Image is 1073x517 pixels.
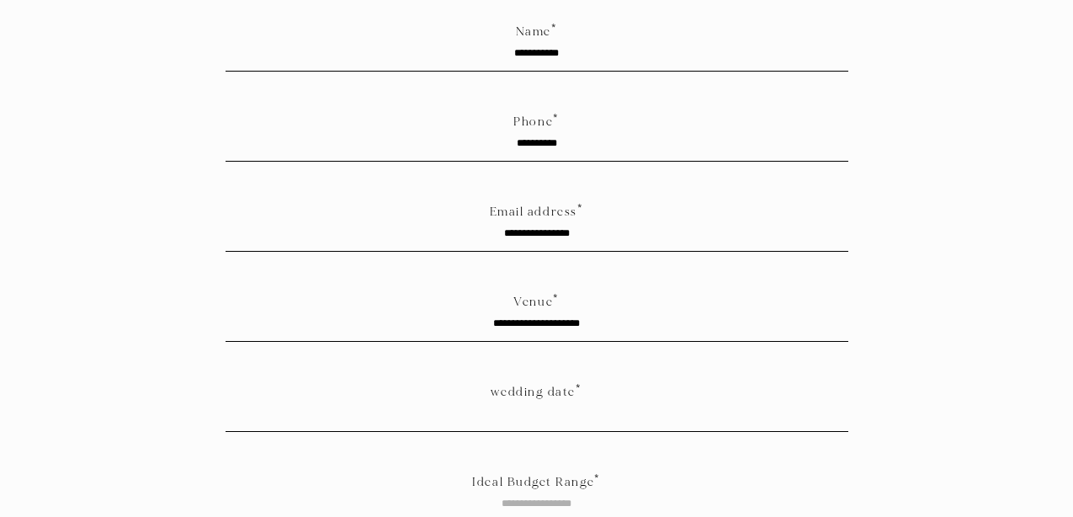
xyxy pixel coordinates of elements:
[226,204,848,225] label: Email address
[226,114,848,135] label: Phone
[226,384,848,405] label: wedding date
[226,24,848,45] label: Name
[226,474,848,495] label: Ideal Budget Range
[226,294,848,315] label: Venue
